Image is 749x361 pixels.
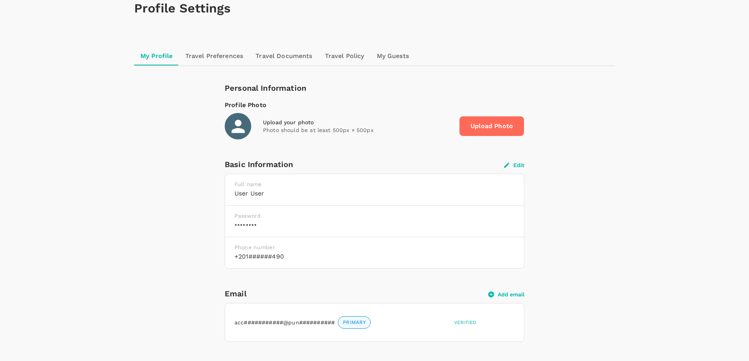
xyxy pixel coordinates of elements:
[234,188,515,199] h6: User user
[234,212,515,220] p: Password
[234,251,515,262] h6: +201######490
[504,162,524,169] button: Edit
[371,47,415,65] a: My Guests
[454,320,476,325] span: Verified
[134,47,179,65] a: My Profile
[319,47,371,65] a: Travel Policy
[225,158,504,171] div: Basic Information
[263,126,453,134] p: Photo should be at least 500px × 500px
[234,180,515,188] p: Full name
[234,243,515,251] p: Phone number
[459,116,524,136] span: Upload Photo
[225,287,488,300] h6: Email
[234,220,515,231] h6: ••••••••
[179,47,250,65] a: Travel Preferences
[249,47,318,65] a: Travel Documents
[225,100,524,110] div: Profile Photo
[225,82,524,94] div: Personal Information
[488,291,524,298] button: Add email
[338,319,370,326] span: PRIMARY
[263,118,453,126] div: Upload your photo
[134,1,615,16] h1: Profile Settings
[234,319,335,326] p: acc###########@pun##########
